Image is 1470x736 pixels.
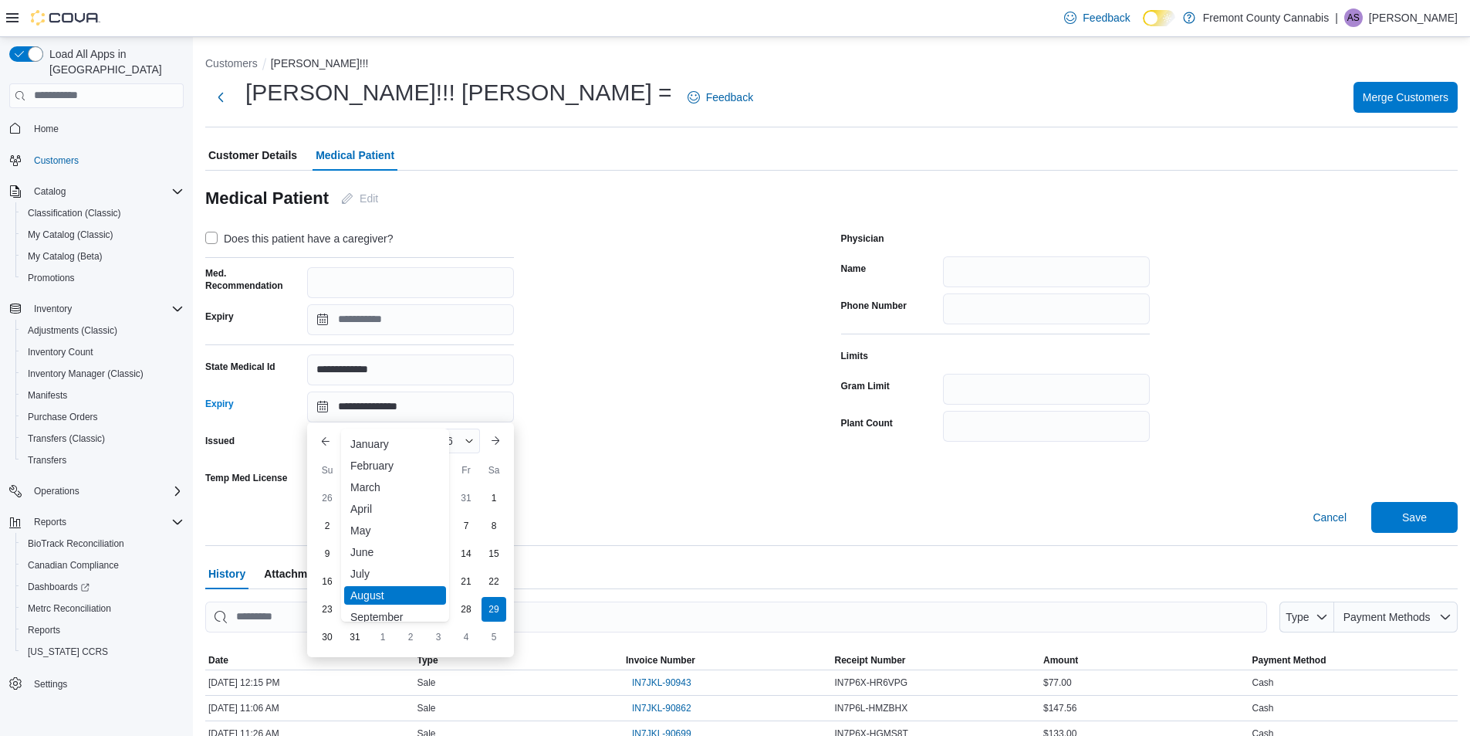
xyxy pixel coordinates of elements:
div: Su [315,458,340,483]
button: Save [1371,502,1458,533]
button: Inventory [3,298,190,320]
span: Metrc Reconciliation [22,599,184,618]
button: Next [205,82,236,113]
span: Canadian Compliance [22,556,184,575]
div: day-26 [315,486,340,510]
span: Attachments [264,558,329,589]
span: Reports [28,624,60,636]
div: day-1 [370,625,395,650]
div: day-9 [315,541,340,566]
button: Date [205,651,414,670]
span: Washington CCRS [22,643,184,661]
a: Feedback [681,82,759,113]
span: Dark Mode [1143,26,1144,27]
div: day-5 [482,625,506,650]
div: Sa [482,458,506,483]
div: day-30 [315,625,340,650]
div: April [344,500,446,518]
span: AS [1347,8,1360,27]
span: Metrc Reconciliation [28,602,111,615]
button: Next month [483,429,508,453]
span: Catalog [34,185,66,198]
a: Settings [28,675,73,694]
button: Type [1279,602,1335,633]
a: Promotions [22,269,81,287]
span: Cash [1252,677,1274,689]
button: Reports [28,513,73,531]
div: $147.56 [1040,699,1249,717]
div: September [344,608,446,626]
button: Catalog [28,182,72,201]
button: My Catalog (Classic) [15,224,190,246]
button: Adjustments (Classic) [15,320,190,341]
span: [US_STATE] CCRS [28,646,108,658]
label: Limits [841,350,868,362]
span: Cash [1252,702,1274,714]
span: Settings [34,678,67,690]
a: Classification (Classic) [22,204,127,222]
label: Physician [841,232,884,245]
div: day-7 [454,514,478,538]
span: Amount [1043,654,1078,666]
span: My Catalog (Classic) [22,226,184,244]
span: My Catalog (Classic) [28,229,113,241]
label: Expiry [205,398,234,410]
div: June [344,543,446,561]
span: Transfers [28,454,66,466]
span: Reports [22,621,184,639]
p: | [1335,8,1338,27]
span: Manifests [22,386,184,405]
div: day-16 [315,569,340,594]
h1: [PERSON_NAME]!!! [PERSON_NAME] = [245,77,672,108]
span: Transfers [22,451,184,470]
div: Button. Open the year selector. 2026 is currently selected. [423,429,480,453]
div: day-8 [482,514,506,538]
label: Plant Count [841,417,893,429]
span: Transfers (Classic) [28,432,105,445]
div: day-2 [315,514,340,538]
button: Catalog [3,181,190,202]
span: Medical Patient [316,140,394,171]
button: Edit [335,183,384,214]
div: day-31 [454,486,478,510]
span: Operations [34,485,79,497]
div: day-21 [454,569,478,594]
span: Home [28,119,184,138]
a: My Catalog (Beta) [22,247,109,266]
div: July [344,565,446,583]
div: $77.00 [1040,673,1249,692]
span: IN7P6X-HR6VPG [835,677,908,689]
span: My Catalog (Beta) [28,250,103,263]
a: Dashboards [15,576,190,598]
span: Adjustments (Classic) [22,321,184,340]
label: Phone Number [841,300,907,312]
a: Adjustments (Classic) [22,321,123,340]
span: Payment Methods [1343,611,1431,623]
a: Feedback [1058,2,1136,33]
button: Settings [3,672,190,694]
button: Payment Method [1249,651,1458,670]
button: Transfers [15,449,190,471]
nav: Complex example [9,111,184,735]
button: Customers [205,57,258,70]
a: Inventory Count [22,343,100,361]
span: Manifests [28,389,67,402]
span: BioTrack Reconciliation [22,534,184,553]
a: Reports [22,621,66,639]
button: IN7JKL-90943 [626,673,698,692]
span: Purchase Orders [28,411,98,423]
button: Amount [1040,651,1249,670]
label: Temp Med License [205,472,287,484]
span: Edit [360,191,378,206]
span: Inventory [34,303,72,315]
span: Feedback [1083,10,1130,25]
span: Canadian Compliance [28,559,119,572]
span: BioTrack Reconciliation [28,538,124,550]
div: day-23 [315,597,340,622]
span: Receipt Number [835,654,906,666]
h3: Medical Patient [205,189,329,208]
span: IN7JKL-90943 [632,677,691,689]
span: Feedback [706,90,753,105]
span: Purchase Orders [22,408,184,426]
span: Sale [417,702,436,714]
